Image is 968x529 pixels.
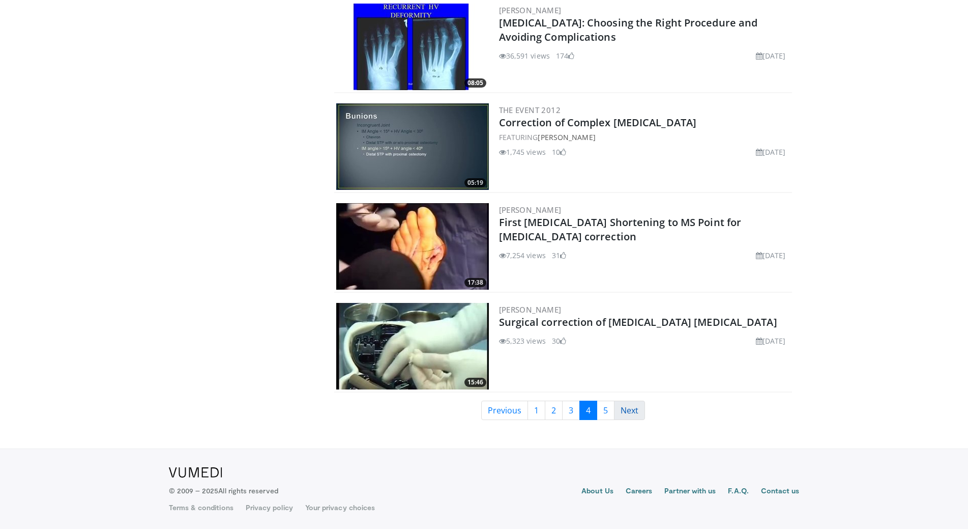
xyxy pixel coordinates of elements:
[538,132,595,142] a: [PERSON_NAME]
[169,503,233,513] a: Terms & conditions
[499,132,790,143] div: FEATURING
[336,203,489,290] a: 17:38
[169,486,278,496] p: © 2009 – 2025
[527,401,545,420] a: 1
[614,401,645,420] a: Next
[336,303,489,389] a: 15:46
[218,486,278,495] span: All rights reserved
[305,503,375,513] a: Your privacy choices
[169,467,222,478] img: VuMedi Logo
[336,4,489,90] img: 3c75a04a-ad21-4ad9-966a-c963a6420fc5.300x170_q85_crop-smart_upscale.jpg
[336,103,489,190] a: 05:19
[246,503,293,513] a: Privacy policy
[336,103,489,190] img: eWNh-8akTAF2kj8X4xMDoxOmtxOwKG7D.300x170_q85_crop-smart_upscale.jpg
[481,401,528,420] a: Previous
[336,203,489,290] img: xX2wXF35FJtYfXNX5hMDoxOjBrOw-uIx_1.300x170_q85_crop-smart_upscale.jpg
[626,486,653,498] a: Careers
[756,147,786,157] li: [DATE]
[579,401,597,420] a: 4
[499,5,562,15] a: [PERSON_NAME]
[499,215,742,243] a: First [MEDICAL_DATA] Shortening to MS Point for [MEDICAL_DATA] correction
[464,378,486,387] span: 15:46
[756,50,786,61] li: [DATE]
[761,486,800,498] a: Contact us
[499,315,777,329] a: Surgical correction of [MEDICAL_DATA] [MEDICAL_DATA]
[499,250,546,261] li: 7,254 views
[552,336,566,346] li: 30
[562,401,580,420] a: 3
[756,250,786,261] li: [DATE]
[728,486,748,498] a: F.A.Q.
[336,303,489,389] img: _uLx7NeC-FsOB8GH5hMDoxOjBrOw-uIx_1.300x170_q85_crop-smart_upscale.jpg
[499,105,561,115] a: The Event 2012
[545,401,563,420] a: 2
[336,4,489,90] a: 08:05
[499,50,550,61] li: 36,591 views
[499,116,697,129] a: Correction of Complex [MEDICAL_DATA]
[499,205,562,215] a: [PERSON_NAME]
[499,304,562,315] a: [PERSON_NAME]
[552,250,566,261] li: 31
[556,50,574,61] li: 174
[756,336,786,346] li: [DATE]
[499,336,546,346] li: 5,323 views
[334,401,792,420] nav: Search results pages
[464,78,486,88] span: 08:05
[499,16,758,44] a: [MEDICAL_DATA]: Choosing the Right Procedure and Avoiding Complications
[552,147,566,157] li: 10
[464,278,486,287] span: 17:38
[664,486,716,498] a: Partner with us
[499,147,546,157] li: 1,745 views
[597,401,614,420] a: 5
[464,178,486,187] span: 05:19
[581,486,613,498] a: About Us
